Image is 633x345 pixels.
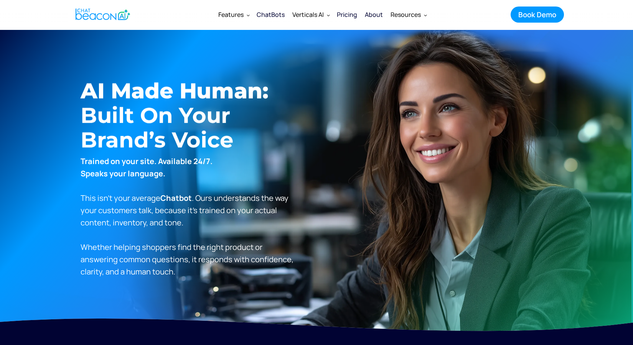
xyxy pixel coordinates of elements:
div: Features [214,5,253,24]
div: Book Demo [518,10,556,20]
div: Features [218,9,244,20]
div: Pricing [337,9,357,20]
div: Resources [391,9,421,20]
img: Dropdown [424,13,427,16]
p: This isn’t your average . Ours understands the way your customers talk, because it’s trained on y... [81,155,294,278]
img: Dropdown [327,13,330,16]
span: Built on Your Brand’s Voice [81,102,233,153]
h1: AI Made Human: ‍ [81,79,347,152]
strong: Chatbot [160,193,192,203]
a: Book Demo [511,7,564,23]
a: Pricing [333,5,361,25]
div: Verticals AI [292,9,324,20]
a: About [361,5,387,25]
a: ChatBots [253,5,288,24]
img: Dropdown [247,13,250,16]
div: About [365,9,383,20]
div: ChatBots [257,9,285,20]
a: home [69,5,135,24]
div: Verticals AI [288,5,333,24]
div: Resources [387,5,430,24]
strong: Trained on your site. Available 24/7. Speaks your language. [81,156,213,179]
